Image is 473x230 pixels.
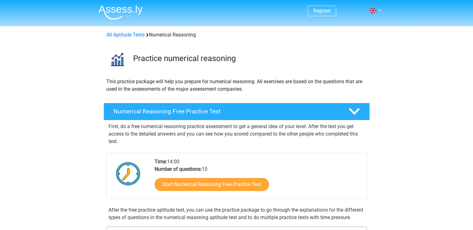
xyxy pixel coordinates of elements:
[155,159,167,165] b: Time:
[104,31,369,39] div: Numerical Reasoning
[155,178,269,191] a: Start Numerical Reasoning Free Practice Test
[106,32,145,38] a: All Aptitude Tests
[313,8,331,14] a: Register
[106,206,367,221] div: After the free practice aptitude test, you can use the practice package to go through the explana...
[99,5,143,20] img: Assessly
[113,158,144,189] img: Clock
[155,166,202,172] b: Number of questions:
[106,78,367,93] p: This practice package will help you prepare for numerical reasoning. All exercises are based on t...
[104,46,130,73] img: numerical reasoning
[114,108,339,115] h4: Numerical Reasoning Free Practice Test
[133,54,365,63] h3: Practice numerical reasoning
[150,158,367,199] div: 14:00 10
[101,103,372,120] a: Numerical Reasoning Free Practice Test
[109,123,365,145] p: First, do a free numerical reasoning practice assessment to get a general idea of your level. Aft...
